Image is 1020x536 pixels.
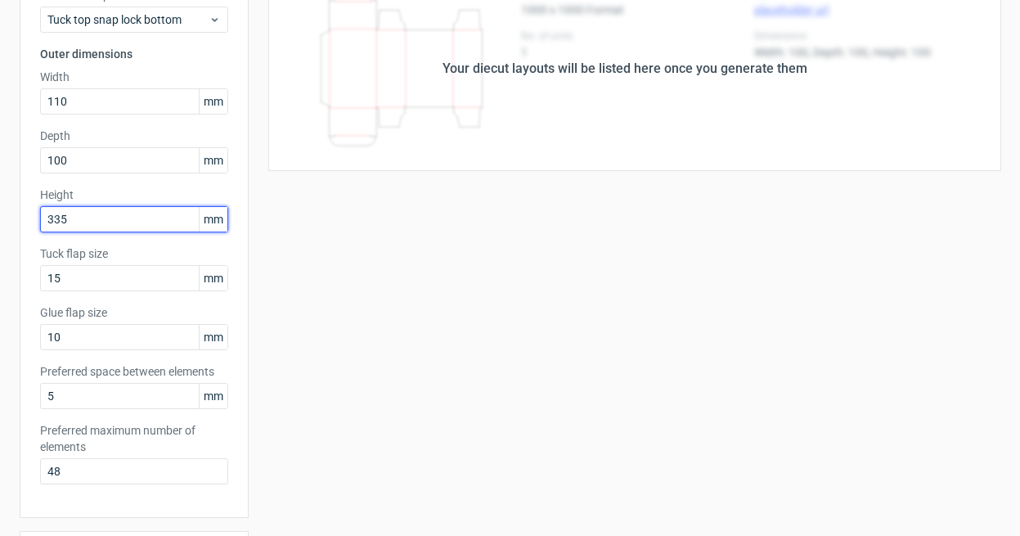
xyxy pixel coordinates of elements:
label: Width [40,69,228,85]
label: Preferred space between elements [40,363,228,380]
label: Depth [40,128,228,144]
label: Glue flap size [40,304,228,321]
label: Height [40,187,228,203]
span: mm [199,207,227,232]
label: Tuck flap size [40,245,228,262]
span: mm [199,266,227,291]
span: Tuck top snap lock bottom [47,11,209,28]
span: mm [199,89,227,114]
label: Preferred maximum number of elements [40,422,228,455]
span: mm [199,148,227,173]
span: mm [199,325,227,349]
span: mm [199,384,227,408]
div: Your diecut layouts will be listed here once you generate them [443,59,807,79]
h3: Outer dimensions [40,46,228,62]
